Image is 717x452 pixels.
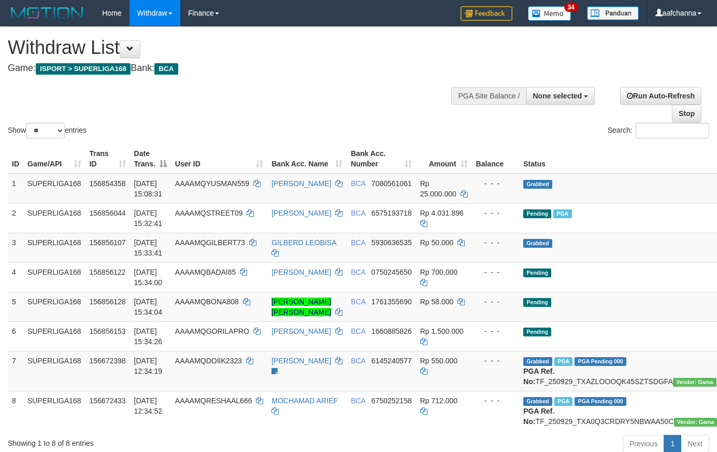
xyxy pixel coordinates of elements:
span: 156856153 [90,327,126,335]
th: Game/API: activate to sort column ascending [23,144,85,174]
span: Rp 712.000 [420,397,457,405]
span: BCA [351,327,365,335]
th: Trans ID: activate to sort column ascending [85,144,130,174]
span: Copy 6145240577 to clipboard [371,357,412,365]
span: [DATE] 15:08:31 [134,179,163,198]
div: - - - [476,208,515,218]
span: Grabbed [523,397,552,406]
span: Rp 58.000 [420,298,454,306]
label: Show entries [8,123,87,138]
label: Search: [608,123,709,138]
span: AAAAMQGILBERT73 [175,238,245,247]
div: - - - [476,178,515,189]
span: Grabbed [523,239,552,248]
span: 156856128 [90,298,126,306]
td: SUPERLIGA168 [23,321,85,351]
a: Stop [672,105,701,122]
td: 2 [8,203,23,233]
img: MOTION_logo.png [8,5,87,21]
th: Balance [472,144,520,174]
td: 1 [8,174,23,204]
span: [DATE] 15:33:41 [134,238,163,257]
div: - - - [476,296,515,307]
span: [DATE] 15:34:04 [134,298,163,316]
a: [PERSON_NAME] [271,357,331,365]
th: Amount: activate to sort column ascending [416,144,472,174]
span: Copy 5930636535 to clipboard [371,238,412,247]
th: Date Trans.: activate to sort column descending [130,144,171,174]
a: [PERSON_NAME] [271,179,331,188]
span: [DATE] 15:34:26 [134,327,163,346]
a: [PERSON_NAME] [271,268,331,276]
span: [DATE] 12:34:19 [134,357,163,375]
div: - - - [476,356,515,366]
a: [PERSON_NAME] [PERSON_NAME] [271,298,331,316]
b: PGA Ref. No: [523,407,554,426]
div: - - - [476,237,515,248]
b: PGA Ref. No: [523,367,554,386]
th: ID [8,144,23,174]
select: Showentries [26,123,65,138]
span: Marked by aafsoycanthlai [554,397,572,406]
div: - - - [476,395,515,406]
span: BCA [154,63,178,75]
td: SUPERLIGA168 [23,203,85,233]
span: 156856107 [90,238,126,247]
td: SUPERLIGA168 [23,292,85,321]
td: 4 [8,262,23,292]
span: 156672398 [90,357,126,365]
span: Copy 0750245650 to clipboard [371,268,412,276]
span: AAAAMQBONA808 [175,298,239,306]
span: Pending [523,298,551,307]
span: Rp 700.000 [420,268,457,276]
td: 5 [8,292,23,321]
td: 8 [8,391,23,431]
span: AAAAMQSTREET09 [175,209,243,217]
span: Copy 1660885826 to clipboard [371,327,412,335]
span: Rp 1.500.000 [420,327,464,335]
span: Pending [523,269,551,277]
input: Search: [636,123,709,138]
span: Rp 550.000 [420,357,457,365]
span: BCA [351,298,365,306]
a: GILBERD LEOBISA [271,238,336,247]
span: AAAAMQDOIIK2323 [175,357,242,365]
th: User ID: activate to sort column ascending [171,144,267,174]
span: BCA [351,397,365,405]
button: None selected [526,87,595,105]
span: Rp 4.031.896 [420,209,464,217]
span: 156672433 [90,397,126,405]
span: AAAAMQYUSMAN559 [175,179,249,188]
span: AAAAMQRESHAAL666 [175,397,252,405]
td: 7 [8,351,23,391]
span: BCA [351,268,365,276]
span: Pending [523,328,551,336]
span: ISPORT > SUPERLIGA168 [36,63,131,75]
td: SUPERLIGA168 [23,233,85,262]
th: Bank Acc. Number: activate to sort column ascending [347,144,416,174]
span: 156854358 [90,179,126,188]
span: PGA Pending [575,357,626,366]
span: Vendor URL: https://trx31.1velocity.biz [673,378,716,387]
span: BCA [351,179,365,188]
span: Copy 7080561061 to clipboard [371,179,412,188]
span: Rp 50.000 [420,238,454,247]
a: Run Auto-Refresh [620,87,701,105]
span: BCA [351,209,365,217]
span: [DATE] 15:32:41 [134,209,163,228]
td: SUPERLIGA168 [23,351,85,391]
span: None selected [533,92,582,100]
td: SUPERLIGA168 [23,391,85,431]
h1: Withdraw List [8,37,468,58]
span: 156856044 [90,209,126,217]
div: - - - [476,267,515,277]
div: Showing 1 to 8 of 8 entries [8,434,291,448]
span: 156856122 [90,268,126,276]
span: Copy 6575193718 to clipboard [371,209,412,217]
span: Grabbed [523,357,552,366]
th: Bank Acc. Name: activate to sort column ascending [267,144,347,174]
span: PGA Pending [575,397,626,406]
td: 6 [8,321,23,351]
span: [DATE] 12:34:52 [134,397,163,415]
span: Rp 25.000.000 [420,179,456,198]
